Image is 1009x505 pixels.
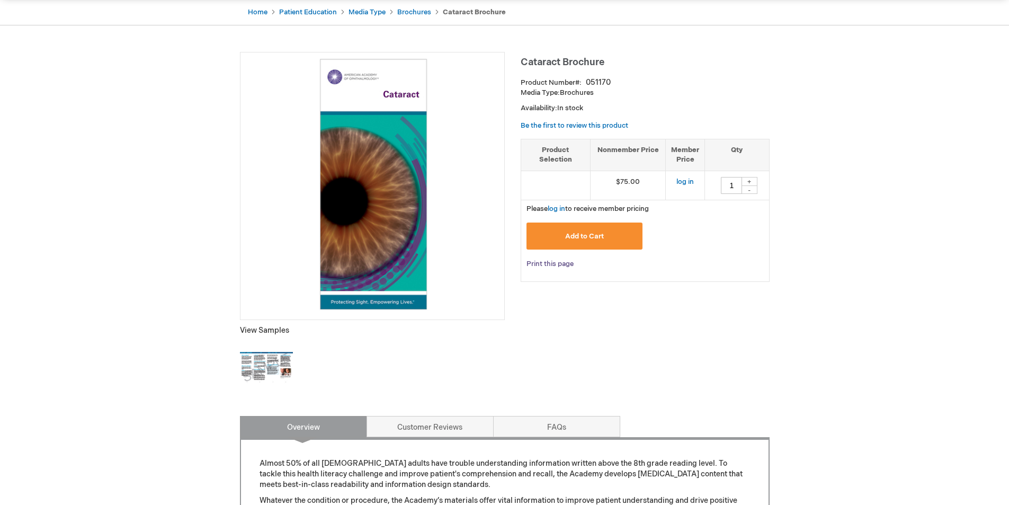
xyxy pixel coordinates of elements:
span: In stock [557,104,583,112]
a: log in [548,205,565,213]
input: Qty [721,177,742,194]
img: Cataract Brochure [246,58,499,311]
a: Media Type [349,8,386,16]
a: log in [676,178,694,186]
th: Nonmember Price [590,139,666,171]
a: Customer Reviews [367,416,494,437]
td: $75.00 [590,171,666,200]
p: View Samples [240,325,505,336]
a: Overview [240,416,367,437]
p: Availability: [521,103,770,113]
strong: Cataract Brochure [443,8,506,16]
th: Member Price [666,139,705,171]
p: Brochures [521,88,770,98]
div: - [742,185,757,194]
p: Almost 50% of all [DEMOGRAPHIC_DATA] adults have trouble understanding information written above ... [260,458,750,490]
span: Please to receive member pricing [526,205,649,213]
a: Patient Education [279,8,337,16]
strong: Product Number [521,78,582,87]
a: Brochures [397,8,431,16]
a: FAQs [493,416,620,437]
th: Qty [705,139,769,171]
strong: Media Type: [521,88,560,97]
button: Add to Cart [526,223,643,250]
span: Add to Cart [565,232,604,241]
th: Product Selection [521,139,591,171]
img: Click to view [240,341,293,394]
a: Home [248,8,267,16]
span: Cataract Brochure [521,57,604,68]
div: 051170 [586,77,611,88]
a: Print this page [526,258,574,271]
a: Be the first to review this product [521,121,628,130]
div: + [742,177,757,186]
